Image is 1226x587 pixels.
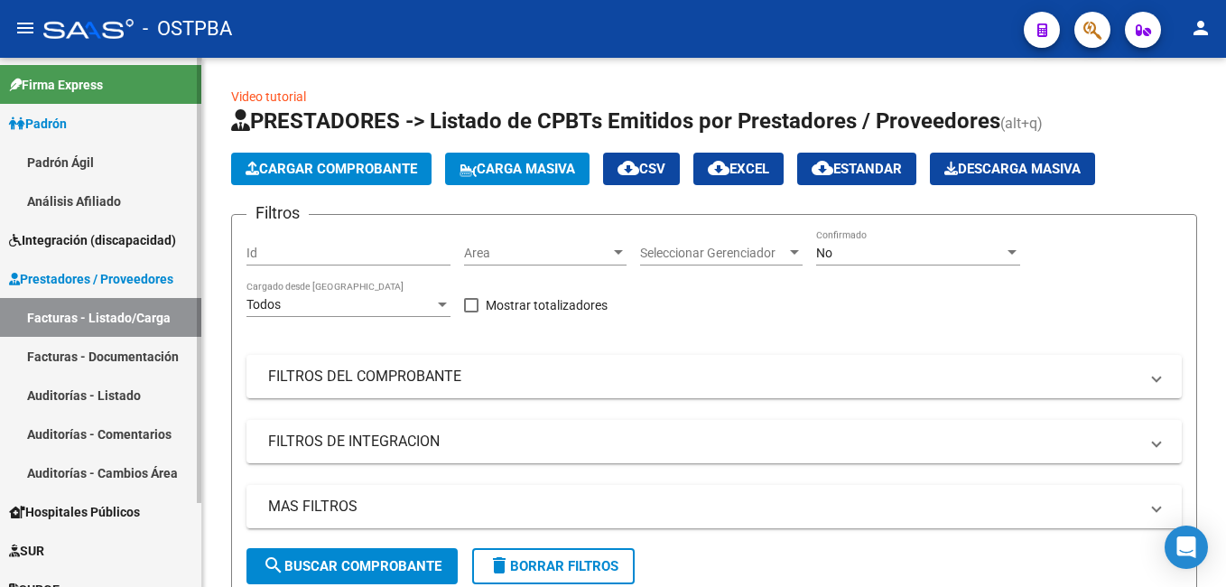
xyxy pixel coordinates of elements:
[640,246,786,261] span: Seleccionar Gerenciador
[246,161,417,177] span: Cargar Comprobante
[246,485,1182,528] mat-expansion-panel-header: MAS FILTROS
[708,157,729,179] mat-icon: cloud_download
[9,502,140,522] span: Hospitales Públicos
[944,161,1081,177] span: Descarga Masiva
[246,297,281,312] span: Todos
[231,153,432,185] button: Cargar Comprobante
[263,554,284,576] mat-icon: search
[9,230,176,250] span: Integración (discapacidad)
[816,246,832,260] span: No
[246,420,1182,463] mat-expansion-panel-header: FILTROS DE INTEGRACION
[246,355,1182,398] mat-expansion-panel-header: FILTROS DEL COMPROBANTE
[472,548,635,584] button: Borrar Filtros
[231,89,306,104] a: Video tutorial
[1165,526,1208,569] div: Open Intercom Messenger
[812,157,833,179] mat-icon: cloud_download
[246,548,458,584] button: Buscar Comprobante
[268,432,1138,452] mat-panel-title: FILTROS DE INTEGRACION
[9,75,103,95] span: Firma Express
[603,153,680,185] button: CSV
[460,161,575,177] span: Carga Masiva
[797,153,916,185] button: Estandar
[263,558,441,574] span: Buscar Comprobante
[143,9,232,49] span: - OSTPBA
[486,294,608,316] span: Mostrar totalizadores
[618,161,665,177] span: CSV
[708,161,769,177] span: EXCEL
[488,554,510,576] mat-icon: delete
[246,200,309,226] h3: Filtros
[268,497,1138,517] mat-panel-title: MAS FILTROS
[464,246,610,261] span: Area
[14,17,36,39] mat-icon: menu
[930,153,1095,185] button: Descarga Masiva
[930,153,1095,185] app-download-masive: Descarga masiva de comprobantes (adjuntos)
[268,367,1138,387] mat-panel-title: FILTROS DEL COMPROBANTE
[445,153,590,185] button: Carga Masiva
[9,114,67,134] span: Padrón
[812,161,902,177] span: Estandar
[231,108,1000,134] span: PRESTADORES -> Listado de CPBTs Emitidos por Prestadores / Proveedores
[693,153,784,185] button: EXCEL
[9,541,44,561] span: SUR
[1000,115,1043,132] span: (alt+q)
[1190,17,1212,39] mat-icon: person
[488,558,618,574] span: Borrar Filtros
[618,157,639,179] mat-icon: cloud_download
[9,269,173,289] span: Prestadores / Proveedores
